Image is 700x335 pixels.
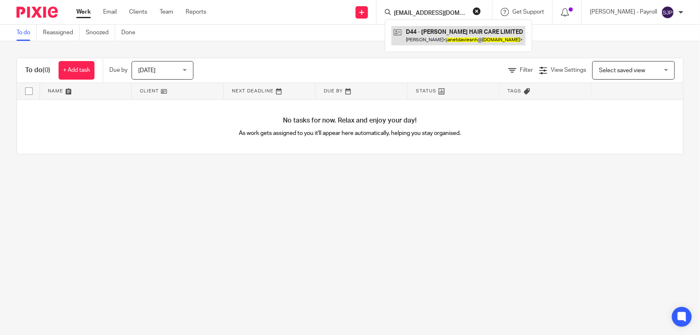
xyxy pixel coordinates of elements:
span: [DATE] [138,68,156,73]
span: View Settings [551,67,586,73]
a: + Add task [59,61,94,80]
span: (0) [42,67,50,73]
a: To do [16,25,37,41]
button: Clear [473,7,481,15]
input: Search [393,10,467,17]
a: Work [76,8,91,16]
p: [PERSON_NAME] - Payroll [590,8,657,16]
span: Select saved view [599,68,645,73]
img: svg%3E [661,6,674,19]
p: Due by [109,66,127,74]
a: Reports [186,8,206,16]
img: Pixie [16,7,58,18]
h1: To do [25,66,50,75]
a: Snoozed [86,25,115,41]
a: Done [121,25,141,41]
a: Team [160,8,173,16]
a: Reassigned [43,25,80,41]
h4: No tasks for now. Relax and enjoy your day! [17,116,683,125]
p: As work gets assigned to you it'll appear here automatically, helping you stay organised. [184,129,517,137]
span: Filter [520,67,533,73]
a: Email [103,8,117,16]
a: Clients [129,8,147,16]
span: Get Support [512,9,544,15]
span: Tags [508,89,522,93]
